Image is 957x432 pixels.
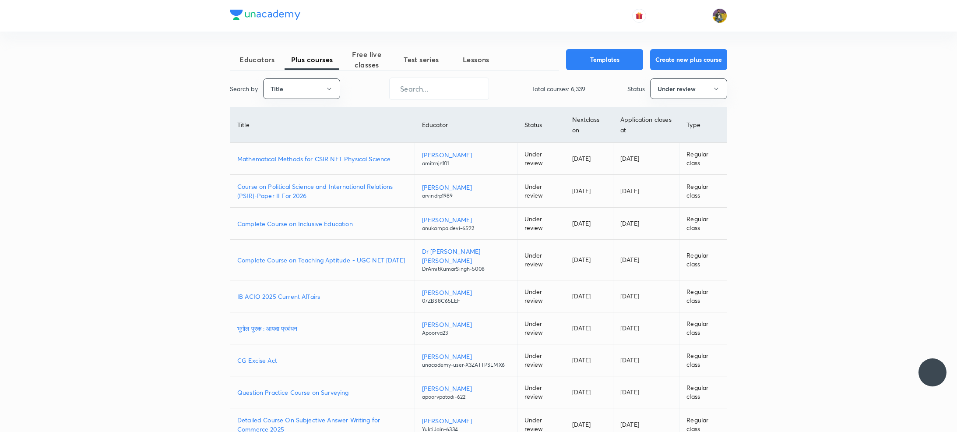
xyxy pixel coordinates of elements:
[635,12,643,20] img: avatar
[679,376,727,408] td: Regular class
[394,54,449,65] span: Test series
[517,175,565,208] td: Under review
[422,320,510,337] a: [PERSON_NAME]Apoorva23
[422,159,510,167] p: amitrnjn101
[415,107,517,143] th: Educator
[422,215,510,224] p: [PERSON_NAME]
[927,367,938,378] img: ttu
[422,247,510,273] a: Dr [PERSON_NAME] [PERSON_NAME]DrAmitKumarSingh-5008
[565,240,613,280] td: [DATE]
[613,376,679,408] td: [DATE]
[422,150,510,159] p: [PERSON_NAME]
[422,247,510,265] p: Dr [PERSON_NAME] [PERSON_NAME]
[517,344,565,376] td: Under review
[422,150,510,167] a: [PERSON_NAME]amitrnjn101
[566,49,643,70] button: Templates
[422,183,510,200] a: [PERSON_NAME]arvindrp1989
[237,255,408,265] a: Complete Course on Teaching Aptitude - UGC NET [DATE]
[422,288,510,305] a: [PERSON_NAME]07ZBS8C65LEF
[712,8,727,23] img: sajan k
[422,352,510,361] p: [PERSON_NAME]
[531,84,585,93] p: Total courses: 6,339
[613,240,679,280] td: [DATE]
[449,54,503,65] span: Lessons
[422,192,510,200] p: arvindrp1989
[613,312,679,344] td: [DATE]
[517,376,565,408] td: Under review
[679,208,727,240] td: Regular class
[517,107,565,143] th: Status
[565,107,613,143] th: Next class on
[237,292,408,301] a: IB ACIO 2025 Current Affairs
[237,356,408,365] a: CG Excise Act
[679,175,727,208] td: Regular class
[237,388,408,397] a: Question Practice Course on Surveying
[230,107,415,143] th: Title
[285,54,339,65] span: Plus courses
[422,288,510,297] p: [PERSON_NAME]
[613,143,679,175] td: [DATE]
[230,54,285,65] span: Educators
[650,78,727,99] button: Under review
[422,384,510,393] p: [PERSON_NAME]
[613,175,679,208] td: [DATE]
[230,10,300,20] img: Company Logo
[565,312,613,344] td: [DATE]
[422,361,510,369] p: unacademy-user-X3ZATTPSLMX6
[679,280,727,312] td: Regular class
[390,78,489,100] input: Search...
[565,175,613,208] td: [DATE]
[679,143,727,175] td: Regular class
[237,219,408,228] a: Complete Course on Inclusive Education
[422,224,510,232] p: anukampa.devi-6592
[565,280,613,312] td: [DATE]
[517,143,565,175] td: Under review
[237,324,408,333] a: भूगोल पूरक : आपदा प्रबंधन
[613,280,679,312] td: [DATE]
[517,240,565,280] td: Under review
[565,376,613,408] td: [DATE]
[517,312,565,344] td: Under review
[565,344,613,376] td: [DATE]
[627,84,645,93] p: Status
[679,107,727,143] th: Type
[613,208,679,240] td: [DATE]
[422,265,510,273] p: DrAmitKumarSingh-5008
[237,182,408,200] a: Course on Political Science and International Relations (PSIR)-Paper II For 2026
[422,215,510,232] a: [PERSON_NAME]anukampa.devi-6592
[422,352,510,369] a: [PERSON_NAME]unacademy-user-X3ZATTPSLMX6
[339,49,394,70] span: Free live classes
[230,84,258,93] p: Search by
[679,240,727,280] td: Regular class
[565,143,613,175] td: [DATE]
[679,344,727,376] td: Regular class
[422,416,510,425] p: [PERSON_NAME]
[517,208,565,240] td: Under review
[422,384,510,401] a: [PERSON_NAME]apoorvpatodi-622
[613,344,679,376] td: [DATE]
[650,49,727,70] button: Create new plus course
[422,183,510,192] p: [PERSON_NAME]
[632,9,646,23] button: avatar
[422,393,510,401] p: apoorvpatodi-622
[613,107,679,143] th: Application closes at
[263,78,340,99] button: Title
[517,280,565,312] td: Under review
[565,208,613,240] td: [DATE]
[422,320,510,329] p: [PERSON_NAME]
[422,297,510,305] p: 07ZBS8C65LEF
[679,312,727,344] td: Regular class
[422,329,510,337] p: Apoorva23
[230,10,300,22] a: Company Logo
[237,154,408,163] a: Mathematical Methods for CSIR NET Physical Science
